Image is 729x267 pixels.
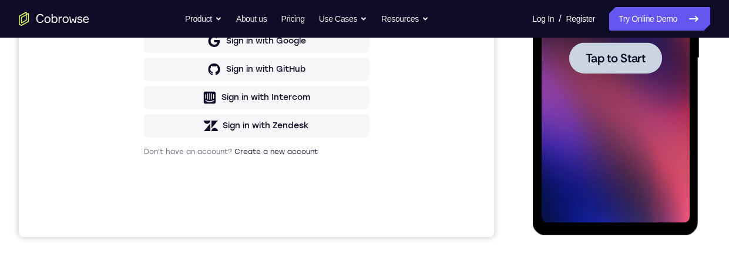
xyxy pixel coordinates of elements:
[125,243,351,266] button: Sign in with Intercom
[566,7,595,31] a: Register
[132,112,344,124] input: Enter your email
[203,249,291,261] div: Sign in with Intercom
[381,7,429,31] button: Resources
[36,158,129,189] button: Tap to Start
[236,7,267,31] a: About us
[125,215,351,238] button: Sign in with GitHub
[532,7,554,31] a: Log In
[207,192,287,204] div: Sign in with Google
[125,135,351,158] button: Sign in
[19,12,89,26] a: Go to the home page
[609,7,710,31] a: Try Online Demo
[231,168,244,178] p: or
[207,221,287,232] div: Sign in with GitHub
[281,7,304,31] a: Pricing
[125,81,351,97] h1: Sign in to your account
[53,168,113,179] span: Tap to Start
[125,186,351,210] button: Sign in with Google
[559,12,561,26] span: /
[319,7,367,31] button: Use Cases
[185,7,222,31] button: Product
